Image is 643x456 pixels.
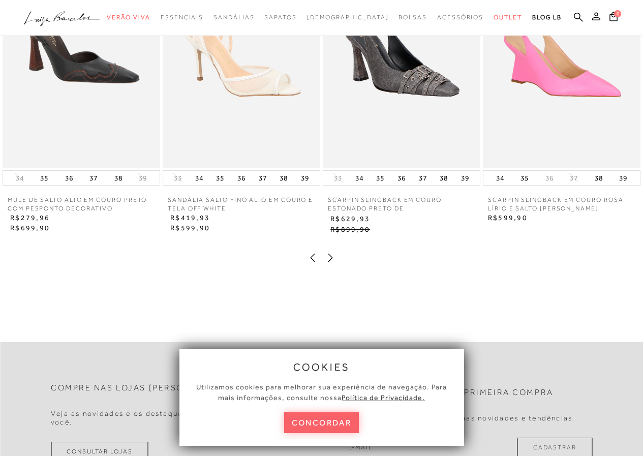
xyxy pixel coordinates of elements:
[136,173,150,183] button: 39
[111,171,126,185] button: 38
[37,171,51,185] button: 35
[192,171,206,185] button: 34
[394,171,409,185] button: 36
[488,214,528,222] span: R$599,90
[567,173,581,183] button: 37
[437,171,451,185] button: 38
[213,14,254,21] span: Sandálias
[483,196,640,213] a: SCARPIN SLINGBACK EM COURO ROSA LÍRIO E SALTO [PERSON_NAME]
[264,8,296,27] a: noSubCategoriesText
[196,383,447,402] span: Utilizamos cookies para melhorar sua experiência de navegação. Para mais informações, consulte nossa
[458,171,472,185] button: 39
[256,171,270,185] button: 37
[3,196,160,213] a: MULE DE SALTO ALTO EM COURO PRETO COM PESPONTO DECORATIVO
[213,171,227,185] button: 35
[493,171,507,185] button: 34
[293,361,350,373] span: cookies
[170,214,210,222] span: R$419,93
[13,173,27,183] button: 34
[494,14,522,21] span: Outlet
[307,14,389,21] span: [DEMOGRAPHIC_DATA]
[10,214,50,222] span: R$279,96
[373,171,387,185] button: 35
[494,8,522,27] a: noSubCategoriesText
[416,171,430,185] button: 37
[532,8,562,27] a: BLOG LB
[532,14,562,21] span: BLOG LB
[437,14,483,21] span: Acessórios
[264,14,296,21] span: Sapatos
[213,8,254,27] a: noSubCategoriesText
[161,8,203,27] a: noSubCategoriesText
[163,196,320,213] a: SANDÁLIA SALTO FINO ALTO EM COURO E TELA OFF WHITE
[107,8,150,27] a: noSubCategoriesText
[284,412,359,433] button: concordar
[330,225,370,233] span: R$899,90
[170,224,210,232] span: R$599,90
[399,8,427,27] a: noSubCategoriesText
[352,171,366,185] button: 34
[342,393,425,402] a: Política de Privacidade.
[517,171,532,185] button: 35
[298,171,312,185] button: 39
[51,409,296,427] h4: Veja as novidades e os destaques da loja mais próxima de você.
[161,14,203,21] span: Essenciais
[107,14,150,21] span: Verão Viva
[10,224,50,232] span: R$699,90
[307,8,389,27] a: noSubCategoriesText
[171,173,185,183] button: 33
[86,171,101,185] button: 37
[437,8,483,27] a: noSubCategoriesText
[234,171,249,185] button: 36
[277,171,291,185] button: 38
[51,383,227,393] h2: Compre nas lojas [PERSON_NAME]
[330,215,370,223] span: R$629,93
[399,14,427,21] span: Bolsas
[606,11,621,25] button: 0
[323,196,480,214] a: SCARPIN SLINGBACK EM COURO ESTONADO PRETO DE [GEOGRAPHIC_DATA]
[331,173,345,183] button: 33
[614,10,621,17] span: 0
[592,171,606,185] button: 38
[62,171,76,185] button: 36
[616,171,630,185] button: 39
[542,173,557,183] button: 36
